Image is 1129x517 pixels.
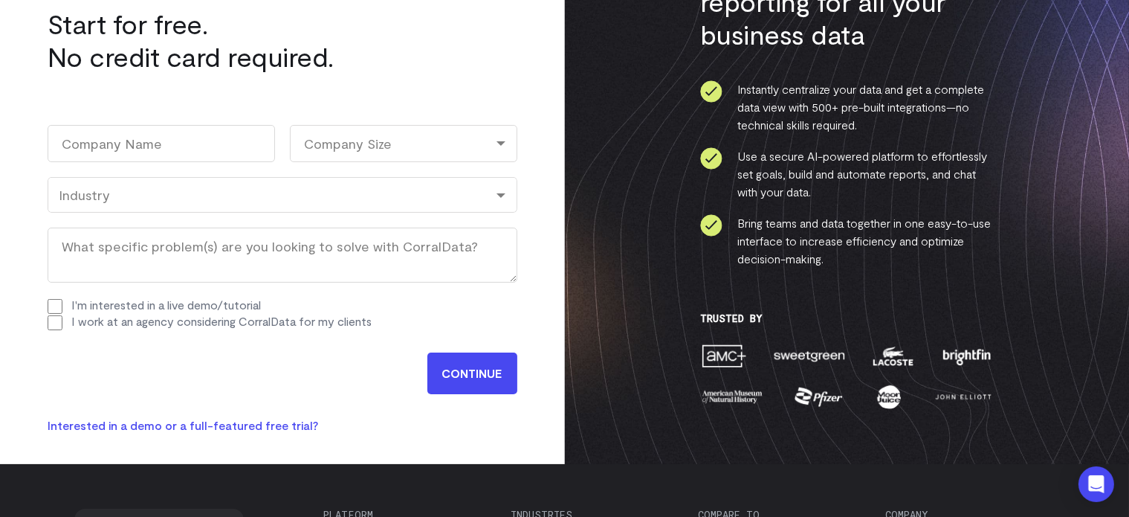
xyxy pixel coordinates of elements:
h1: Start for free. No credit card required. [48,7,434,73]
input: Company Name [48,125,275,162]
label: I work at an agency considering CorralData for my clients [71,314,372,328]
li: Use a secure AI-powered platform to effortlessly set goals, build and automate reports, and chat ... [700,147,994,201]
label: I'm interested in a live demo/tutorial [71,298,261,312]
div: Company Size [290,125,517,162]
div: Open Intercom Messenger [1078,466,1114,502]
li: Bring teams and data together in one easy-to-use interface to increase efficiency and optimize de... [700,214,994,268]
a: Interested in a demo or a full-featured free trial? [48,418,318,432]
input: CONTINUE [427,353,517,394]
div: Industry [59,187,506,203]
h3: Trusted By [700,312,994,324]
li: Instantly centralize your data and get a complete data view with 500+ pre-built integrations—no t... [700,80,994,134]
